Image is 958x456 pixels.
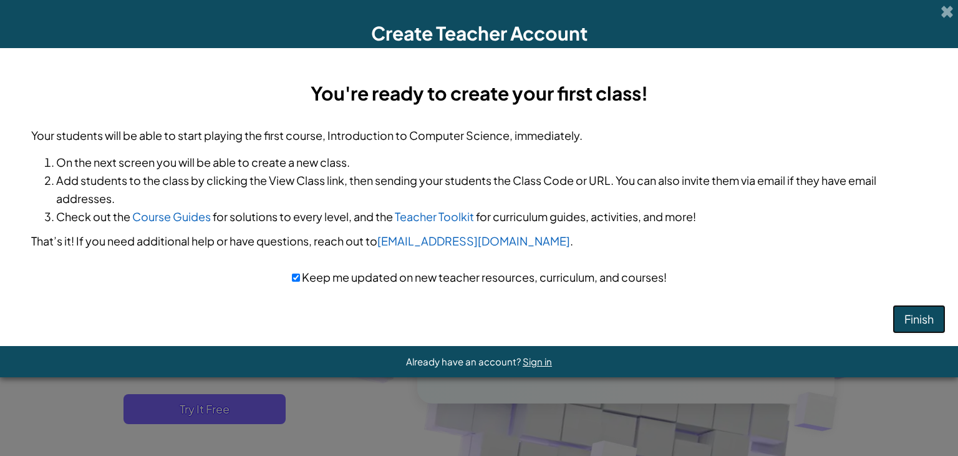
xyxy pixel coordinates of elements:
a: [EMAIL_ADDRESS][DOMAIN_NAME] [377,234,570,248]
a: Teacher Toolkit [395,209,474,224]
button: Finish [893,305,946,334]
span: That’s it! If you need additional help or have questions, reach out to . [31,234,573,248]
span: Create Teacher Account [371,21,588,45]
li: On the next screen you will be able to create a new class. [56,153,927,171]
p: Your students will be able to start playing the first course, Introduction to Computer Science, i... [31,126,927,144]
a: Sign in [523,355,552,367]
a: Course Guides [132,209,211,224]
span: for solutions to every level, and the [213,209,393,224]
span: Keep me updated on new teacher resources, curriculum, and courses! [300,270,667,284]
h3: You're ready to create your first class! [31,79,927,107]
span: Check out the [56,209,130,224]
li: Add students to the class by clicking the View Class link, then sending your students the Class C... [56,171,927,207]
span: Already have an account? [406,355,523,367]
span: for curriculum guides, activities, and more! [476,209,696,224]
